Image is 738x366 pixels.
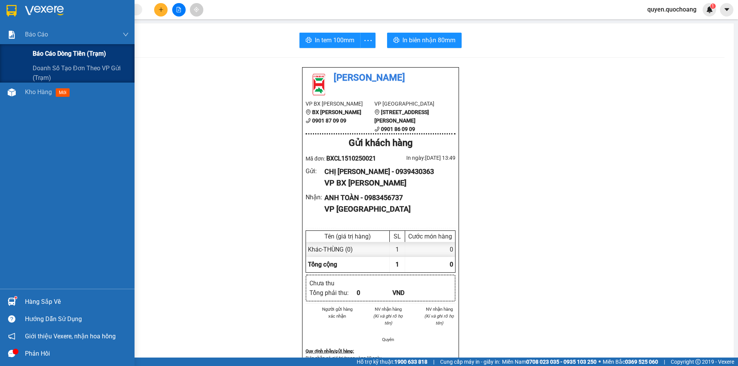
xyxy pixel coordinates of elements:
[73,7,92,15] span: Nhận:
[73,24,151,33] div: ANH TOÀN
[324,177,449,189] div: VP BX [PERSON_NAME]
[625,359,658,365] strong: 0369 525 060
[308,246,353,253] span: Khác - THÙNG (0)
[8,350,15,357] span: message
[33,49,106,58] span: Báo cáo dòng tiền (trạm)
[25,348,129,359] div: Phản hồi
[424,313,454,326] i: (Kí và ghi rõ họ tên)
[357,288,392,298] div: 0
[8,88,16,96] img: warehouse-icon
[321,306,354,320] li: Người gửi hàng xác nhận
[190,3,203,17] button: aim
[73,33,151,44] div: 0983456737
[312,109,361,115] b: BX [PERSON_NAME]
[8,315,15,323] span: question-circle
[315,35,354,45] span: In tem 100mm
[73,7,151,24] div: [GEOGRAPHIC_DATA]
[373,313,403,326] i: (Kí và ghi rõ họ tên)
[194,7,199,12] span: aim
[450,261,453,268] span: 0
[357,358,427,366] span: Hỗ trợ kỹ thuật:
[381,126,415,132] b: 0901 86 09 09
[154,3,168,17] button: plus
[326,155,376,162] span: BXCL1510250021
[56,88,70,97] span: mới
[324,166,449,177] div: CHỊ [PERSON_NAME] - 0939430363
[381,154,455,162] div: In ngày: [DATE] 13:49
[324,203,449,215] div: VP [GEOGRAPHIC_DATA]
[720,3,733,17] button: caret-down
[308,261,337,268] span: Tổng cộng
[372,306,405,313] li: NV nhận hàng
[7,54,63,81] span: CHỢ MỸ HỘI
[7,43,68,54] div: 0939430363
[7,5,17,17] img: logo-vxr
[306,166,324,176] div: Gửi :
[306,109,311,115] span: environment
[392,288,428,298] div: VND
[664,358,665,366] span: |
[390,242,405,257] div: 1
[8,31,16,39] img: solution-icon
[598,360,601,363] span: ⚪️
[372,336,405,343] li: Quyên
[324,192,449,203] div: ANH TOÀN - 0983456737
[309,288,357,298] div: Tổng phải thu :
[306,136,455,151] div: Gửi khách hàng
[7,7,18,15] span: Gửi:
[25,331,116,341] span: Giới thiệu Vexere, nhận hoa hồng
[158,7,164,12] span: plus
[33,63,129,83] span: Doanh số tạo đơn theo VP gửi (trạm)
[641,5,703,14] span: quyen.quochoang
[396,261,399,268] span: 1
[306,192,324,202] div: Nhận :
[176,7,181,12] span: file-add
[306,154,381,163] div: Mã đơn:
[306,99,374,108] li: VP BX [PERSON_NAME]
[299,33,361,48] button: printerIn tem 100mm
[8,333,15,340] span: notification
[706,6,713,13] img: icon-new-feature
[393,37,399,44] span: printer
[309,278,357,288] div: Chưa thu
[526,359,597,365] strong: 0708 023 035 - 0935 103 250
[711,3,714,9] span: 1
[723,6,730,13] span: caret-down
[387,33,462,48] button: printerIn biên nhận 80mm
[407,233,453,240] div: Cước món hàng
[360,33,376,48] button: more
[25,88,52,96] span: Kho hàng
[172,3,186,17] button: file-add
[394,359,427,365] strong: 1900 633 818
[7,7,68,25] div: BX [PERSON_NAME]
[25,30,48,39] span: Báo cáo
[361,36,375,45] span: more
[405,242,455,257] div: 0
[423,306,455,313] li: NV nhận hàng
[306,118,311,123] span: phone
[502,358,597,366] span: Miền Nam
[695,359,701,364] span: copyright
[306,354,455,361] p: Biên nhận có giá trị trong vòng 10 ngày.
[25,296,129,308] div: Hàng sắp về
[7,25,68,43] div: CHỊ [PERSON_NAME]
[392,233,403,240] div: SL
[440,358,500,366] span: Cung cấp máy in - giấy in:
[306,71,455,85] li: [PERSON_NAME]
[308,233,387,240] div: Tên (giá trị hàng)
[306,37,312,44] span: printer
[312,118,346,124] b: 0901 87 09 09
[306,71,332,98] img: logo.jpg
[25,313,129,325] div: Hướng dẫn sử dụng
[603,358,658,366] span: Miền Bắc
[374,99,443,108] li: VP [GEOGRAPHIC_DATA]
[374,126,380,132] span: phone
[374,109,429,124] b: [STREET_ADDRESS][PERSON_NAME]
[402,35,455,45] span: In biên nhận 80mm
[433,358,434,366] span: |
[374,109,380,115] span: environment
[710,3,716,9] sup: 1
[8,298,16,306] img: warehouse-icon
[306,348,455,354] div: Quy định nhận/gửi hàng :
[15,296,17,299] sup: 1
